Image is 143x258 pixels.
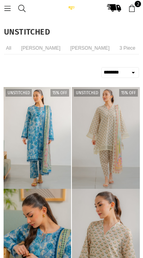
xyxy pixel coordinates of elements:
img: Ego [64,6,79,10]
label: Unstitched [74,89,100,97]
li: [PERSON_NAME] [19,42,62,54]
img: Retrospect 3 Piece [4,87,71,189]
span: 2 [135,1,141,7]
label: 15% off [50,89,69,97]
li: All [4,42,13,54]
li: 3 piece [118,42,137,54]
a: Menu [0,5,15,11]
label: Unstitched [6,89,32,97]
img: Remedy 3 Piece [72,87,140,189]
button: ADVANCE FILTER [4,62,15,83]
li: [PERSON_NAME] [68,42,112,54]
a: 2 [125,1,139,15]
label: 15% off [119,89,138,97]
a: Search [15,5,29,11]
h1: UNSTITCHED [4,28,139,36]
